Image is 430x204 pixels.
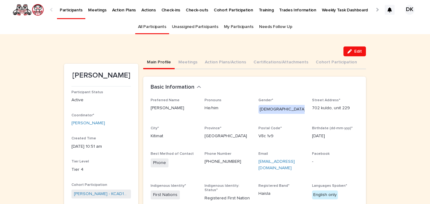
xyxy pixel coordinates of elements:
[259,20,292,34] a: Needs Follow Up
[312,98,340,102] span: Street Address*
[71,183,107,187] span: Cohort Participation
[71,137,96,140] span: Created Time
[205,126,221,130] span: Province*
[151,184,186,188] span: Indigenous Identity*
[151,84,194,91] h2: Basic Information
[151,84,201,91] button: Basic Information
[312,158,359,165] p: -
[258,105,307,114] div: [DEMOGRAPHIC_DATA]
[71,114,94,117] span: Coordinator*
[151,126,159,130] span: City*
[205,184,239,192] span: Indigenous Identity: Status*
[151,190,180,199] span: First Nations
[151,158,168,167] span: Phone
[71,160,89,163] span: Tier Level
[71,71,131,80] p: [PERSON_NAME]
[312,56,361,69] button: Cohort Participation
[138,20,166,34] a: All Participants
[312,190,338,199] div: English only
[175,56,201,69] button: Meetings
[71,97,131,103] p: Active
[312,184,347,188] span: Languages Spoken*
[354,49,362,54] span: Edit
[71,120,105,126] a: [PERSON_NAME]
[258,98,273,102] span: Gender*
[151,98,180,102] span: Preferred Name
[74,191,128,197] a: [PERSON_NAME] - KCAD13- [DATE]
[172,20,218,34] a: Unassigned Participants
[205,105,251,111] p: He/him
[258,152,268,156] span: Email
[205,159,241,164] a: [PHONE_NUMBER]
[312,105,359,111] p: 702 kuldo, unit 229
[71,166,131,173] p: Tier 4
[312,133,359,139] p: [DATE]
[205,133,251,139] p: [GEOGRAPHIC_DATA]
[312,126,353,130] span: Birthdate (dd-mm-yyy)*
[205,152,231,156] span: Phone Number
[12,4,44,16] img: rNyI97lYS1uoOg9yXW8k
[151,133,197,139] p: Kitimat
[250,56,312,69] button: Certifications/Attachments
[205,195,251,202] p: Registered First Nation
[151,152,194,156] span: Best Method of Contact
[201,56,250,69] button: Action Plans/Actions
[71,143,131,150] p: [DATE] 10:51 am
[405,5,415,15] div: DK
[258,190,305,197] p: Haisla
[258,126,282,130] span: Postal Code*
[312,152,330,156] span: Facebook
[143,56,175,69] button: Main Profile
[71,90,103,94] span: Participant Status
[224,20,254,34] a: My Participants
[258,133,305,139] p: V8c 1v9
[258,184,290,188] span: Registered Band*
[343,46,366,56] button: Edit
[151,105,197,111] p: [PERSON_NAME]
[258,159,295,170] a: [EMAIL_ADDRESS][DOMAIN_NAME]
[205,98,221,102] span: Pronouns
